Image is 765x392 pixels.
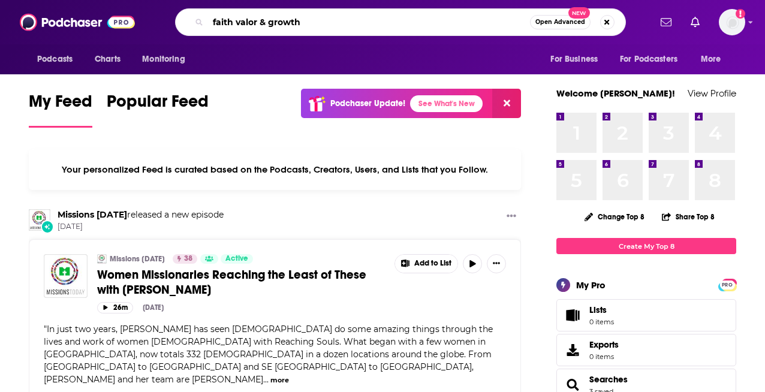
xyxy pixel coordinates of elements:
span: Charts [95,51,121,68]
a: Missions [DATE] [110,254,165,264]
span: Lists [561,307,585,324]
button: Open AdvancedNew [530,15,591,29]
button: Show More Button [502,209,521,224]
span: For Business [550,51,598,68]
a: Active [221,254,253,264]
span: 0 items [589,318,614,326]
span: Exports [589,339,619,350]
button: open menu [612,48,695,71]
span: Lists [589,304,607,315]
button: open menu [29,48,88,71]
a: 38 [173,254,197,264]
a: Welcome [PERSON_NAME]! [556,88,675,99]
a: My Feed [29,91,92,128]
a: Charts [87,48,128,71]
div: [DATE] [143,303,164,312]
span: More [701,51,721,68]
span: 38 [184,253,192,265]
span: Women Missionaries Reaching the Least of These with [PERSON_NAME] [97,267,366,297]
div: Search podcasts, credits, & more... [175,8,626,36]
img: Missions Today [97,254,107,264]
button: Share Top 8 [661,205,715,228]
button: more [270,375,289,385]
img: Podchaser - Follow, Share and Rate Podcasts [20,11,135,34]
span: Popular Feed [107,91,209,119]
span: Podcasts [37,51,73,68]
input: Search podcasts, credits, & more... [208,13,530,32]
span: In just two years, [PERSON_NAME] has seen [DEMOGRAPHIC_DATA] do some amazing things through the l... [44,324,493,385]
a: View Profile [688,88,736,99]
a: Women Missionaries Reaching the Least of These with [PERSON_NAME] [97,267,386,297]
button: Show profile menu [719,9,745,35]
div: My Pro [576,279,606,291]
div: Your personalized Feed is curated based on the Podcasts, Creators, Users, and Lists that you Follow. [29,149,521,190]
button: Show More Button [395,255,457,273]
span: PRO [720,281,734,290]
button: open menu [134,48,200,71]
span: My Feed [29,91,92,119]
span: New [568,7,590,19]
span: Active [225,253,248,265]
button: Change Top 8 [577,209,652,224]
button: Show More Button [487,254,506,273]
a: Create My Top 8 [556,238,736,254]
span: Logged in as brenda_epic [719,9,745,35]
a: Show notifications dropdown [656,12,676,32]
a: Exports [556,334,736,366]
svg: Add a profile image [736,9,745,19]
a: Lists [556,299,736,331]
a: PRO [720,280,734,289]
img: Women Missionaries Reaching the Least of These with Mischelle Manis [44,254,88,298]
a: See What's New [410,95,483,112]
span: Add to List [414,259,451,268]
button: open menu [542,48,613,71]
button: open menu [692,48,736,71]
p: Podchaser Update! [330,98,405,108]
span: Monitoring [142,51,185,68]
span: [DATE] [58,222,224,232]
a: Popular Feed [107,91,209,128]
a: Missions Today [58,209,127,220]
a: Searches [589,374,628,385]
h3: released a new episode [58,209,224,221]
span: ... [263,374,269,385]
span: " [44,324,493,385]
a: Show notifications dropdown [686,12,704,32]
div: New Episode [41,220,54,233]
span: Exports [561,342,585,358]
span: Lists [589,304,614,315]
span: Open Advanced [535,19,585,25]
button: 26m [97,302,133,313]
img: Missions Today [29,209,50,231]
span: For Podcasters [620,51,677,68]
img: User Profile [719,9,745,35]
span: 0 items [589,352,619,361]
